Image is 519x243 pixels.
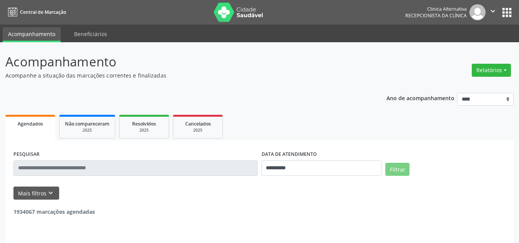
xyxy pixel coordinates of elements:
[469,4,486,20] img: img
[262,149,317,160] label: DATA DE ATENDIMENTO
[13,187,59,200] button: Mais filtroskeyboard_arrow_down
[386,93,454,102] p: Ano de acompanhamento
[472,64,511,77] button: Relatórios
[46,189,55,197] i: keyboard_arrow_down
[65,121,109,127] span: Não compareceram
[179,127,217,133] div: 2025
[20,9,66,15] span: Central de Marcação
[486,4,500,20] button: 
[405,6,467,12] div: Clinica Alternativa
[18,121,43,127] span: Agendados
[500,6,514,19] button: apps
[65,127,109,133] div: 2025
[3,27,61,42] a: Acompanhamento
[13,208,95,215] strong: 1934067 marcações agendadas
[385,163,410,176] button: Filtrar
[5,6,66,18] a: Central de Marcação
[125,127,163,133] div: 2025
[5,71,361,79] p: Acompanhe a situação das marcações correntes e finalizadas
[405,12,467,19] span: Recepcionista da clínica
[69,27,113,41] a: Beneficiários
[132,121,156,127] span: Resolvidos
[13,149,40,160] label: PESQUISAR
[5,52,361,71] p: Acompanhamento
[185,121,211,127] span: Cancelados
[489,7,497,15] i: 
